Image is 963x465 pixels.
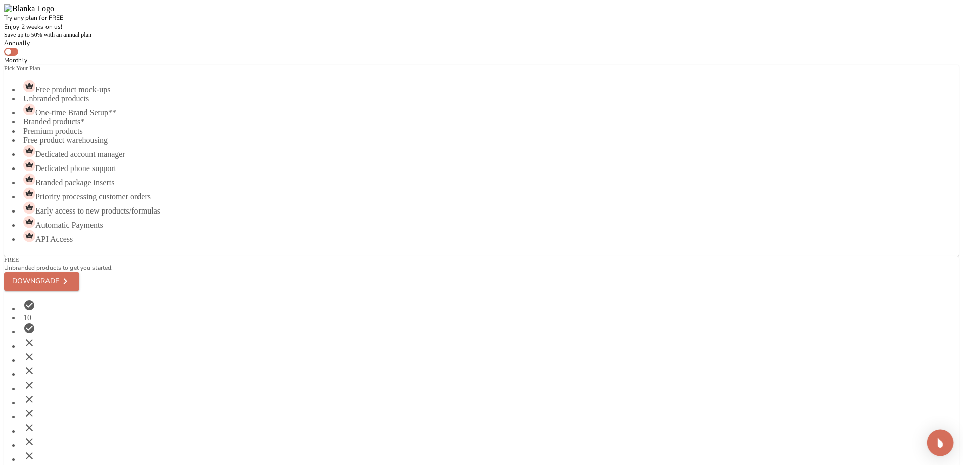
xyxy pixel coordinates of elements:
[927,430,954,456] div: Open Intercom Messenger
[12,216,951,230] li: Automatic Payments
[12,103,951,117] li: One-time Brand Setup**
[12,313,951,322] li: 10
[4,56,959,65] p: Monthly
[4,4,54,13] img: Blanka Logo
[12,80,951,94] li: Free product mock-ups
[12,173,951,187] li: Branded package inserts
[12,136,951,145] li: Free product warehousing
[12,159,951,173] li: Dedicated phone support
[12,230,951,244] li: API Access
[4,13,959,22] p: Try any plan for FREE
[4,256,959,263] h1: FREE
[12,145,951,159] li: Dedicated account manager
[12,117,951,126] li: Branded products*
[4,263,959,272] p: Unbranded products to get you started.
[12,126,951,136] li: Premium products
[12,201,951,216] li: Early access to new products/formulas
[12,275,59,288] div: DOWNGRADE
[4,31,959,38] h1: Save up to 50% with an annual plan
[4,272,79,291] button: DOWNGRADE
[4,38,959,48] p: Annually
[12,94,951,103] li: Unbranded products
[4,22,959,31] p: Enjoy 2 weeks on us!
[12,187,951,201] li: Priority processing customer orders
[4,65,959,72] h1: Pick Your Plan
